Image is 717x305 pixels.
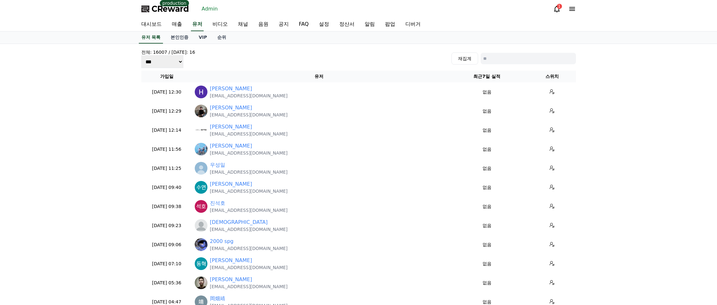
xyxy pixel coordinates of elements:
[195,124,207,136] img: https://lh3.googleusercontent.com/a/ACg8ocL15_szdmsskZjIiyHTGG5cNKGaxs37SyW615QXgDsUK3h0pqFX=s96-c
[144,89,190,95] p: [DATE] 12:30
[274,18,294,31] a: 공지
[166,31,193,44] a: 본인인증
[210,238,233,245] a: 2000 spg
[42,202,82,218] a: Messages
[448,89,526,95] p: 없음
[210,188,288,194] p: [EMAIL_ADDRESS][DOMAIN_NAME]
[195,162,207,175] img: http://img1.kakaocdn.net/thumb/R640x640.q70/?fname=http://t1.kakaocdn.net/account_images/default_...
[448,260,526,267] p: 없음
[448,165,526,172] p: 없음
[557,4,562,9] div: 1
[314,18,334,31] a: 설정
[191,18,204,31] a: 유저
[448,280,526,286] p: 없음
[448,241,526,248] p: 없음
[195,200,207,213] img: https://lh3.googleusercontent.com/a/ACg8ocKrSztb8EA6soc2HKzv3X6B-iS_cAt5lXlWcOmWPv_33Ic5oQ=s96-c
[400,18,426,31] a: 디버거
[448,146,526,153] p: 없음
[528,71,576,82] th: 스위치
[210,85,252,93] a: [PERSON_NAME]
[144,184,190,191] p: [DATE] 09:40
[212,31,231,44] a: 순위
[448,222,526,229] p: 없음
[53,211,71,217] span: Messages
[152,4,189,14] span: CReward
[253,18,274,31] a: 음원
[448,108,526,114] p: 없음
[144,165,190,172] p: [DATE] 11:25
[195,181,207,194] img: https://lh3.googleusercontent.com/a/ACg8ocJ0j74KILGaslQdfXu5tbeDqtwiJHNyJpqZmPiUAjvGEh_H2Q=s96-c
[210,257,252,264] a: [PERSON_NAME]
[448,184,526,191] p: 없음
[192,71,446,82] th: 유저
[360,18,380,31] a: 알림
[144,260,190,267] p: [DATE] 07:10
[448,203,526,210] p: 없음
[210,226,288,232] p: [EMAIL_ADDRESS][DOMAIN_NAME]
[195,238,207,251] img: https://lh3.googleusercontent.com/a/ACg8ocJoKjEYncdC9jiHyMYuc3eD3ru_or4iZlzusfyrECq9BpGsUxgj9w=s96-c
[210,218,268,226] a: [DEMOGRAPHIC_DATA]
[448,127,526,134] p: 없음
[94,211,110,216] span: Settings
[195,105,207,117] img: https://lh3.googleusercontent.com/a/ACg8ocLxvE0qkujh8jHAoMsaUWN1mSKkHaxRoG3q3ZWZsVfaZ_IDGPY=s96-c
[139,31,163,44] a: 유저 목록
[210,283,288,290] p: [EMAIL_ADDRESS][DOMAIN_NAME]
[167,18,187,31] a: 매출
[210,123,252,131] a: [PERSON_NAME]
[210,169,288,175] p: [EMAIL_ADDRESS][DOMAIN_NAME]
[199,4,220,14] a: Admin
[195,257,207,270] img: https://lh3.googleusercontent.com/a/ACg8ocKTHXWQkjl7UPvuy4--_MpNiVg-uMGO2NNjD7utR1FaFbY4Bw=s96-c
[334,18,360,31] a: 정산서
[210,161,225,169] a: 우성일
[195,86,207,98] img: https://lh3.googleusercontent.com/a/ACg8ocLI-oiunwi3RDrxrno6RKQPj3pSRYByebO6z8JOlr97uP3s3Q=s96-c
[207,18,233,31] a: 비디오
[16,211,27,216] span: Home
[210,180,252,188] a: [PERSON_NAME]
[195,276,207,289] img: https://lh3.googleusercontent.com/a/ACg8ocKEAY-61QLINKeJ8Yl428aOkom-E3BOqzuzr7LPZE1z7DifpY3Q=s96-c
[141,49,195,55] h4: 전체: 16007 / [DATE]: 16
[380,18,400,31] a: 팝업
[451,52,478,65] button: 재집계
[294,18,314,31] a: FAQ
[210,131,288,137] p: [EMAIL_ADDRESS][DOMAIN_NAME]
[144,241,190,248] p: [DATE] 09:06
[136,18,167,31] a: 대시보드
[193,31,212,44] a: VIP
[141,71,192,82] th: 가입일
[210,276,252,283] a: [PERSON_NAME]
[144,146,190,153] p: [DATE] 11:56
[210,207,288,213] p: [EMAIL_ADDRESS][DOMAIN_NAME]
[144,203,190,210] p: [DATE] 09:38
[195,219,207,232] img: profile_blank.webp
[446,71,528,82] th: 최근7일 실적
[553,5,561,13] a: 1
[210,199,225,207] a: 진석호
[2,202,42,218] a: Home
[82,202,122,218] a: Settings
[210,142,252,150] a: [PERSON_NAME]
[210,112,288,118] p: [EMAIL_ADDRESS][DOMAIN_NAME]
[195,143,207,156] img: http://k.kakaocdn.net/dn/i44OS/btsPGGj0tSW/s2NNEEIA8kkLffQGKGpfxK/img_640x640.jpg
[210,295,225,302] a: 岡畑靖
[144,280,190,286] p: [DATE] 05:36
[210,245,288,252] p: [EMAIL_ADDRESS][DOMAIN_NAME]
[210,93,288,99] p: [EMAIL_ADDRESS][DOMAIN_NAME]
[233,18,253,31] a: 채널
[144,127,190,134] p: [DATE] 12:14
[141,4,189,14] a: CReward
[210,104,252,112] a: [PERSON_NAME]
[144,222,190,229] p: [DATE] 09:23
[210,150,288,156] p: [EMAIL_ADDRESS][DOMAIN_NAME]
[210,264,288,271] p: [EMAIL_ADDRESS][DOMAIN_NAME]
[144,108,190,114] p: [DATE] 12:29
